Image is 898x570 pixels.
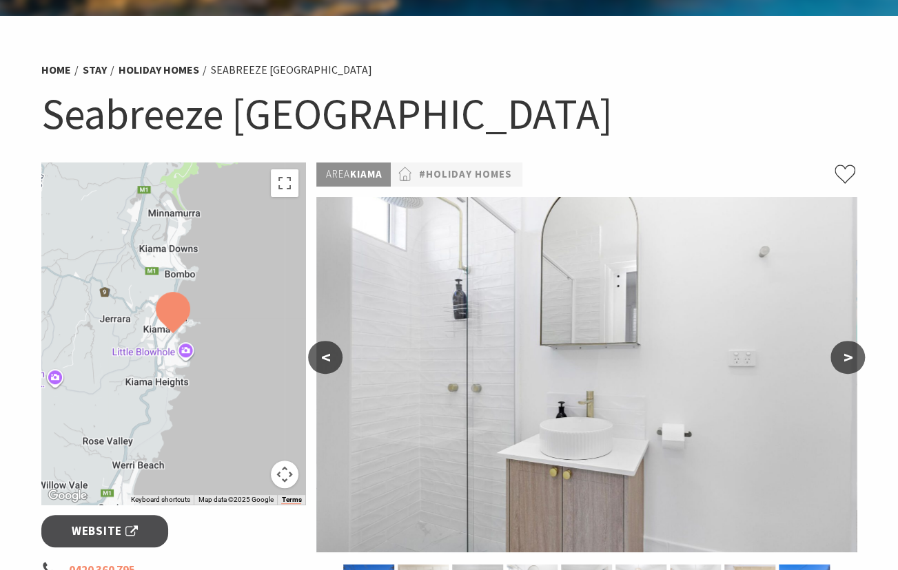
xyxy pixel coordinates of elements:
p: Kiama [316,162,391,187]
a: Website [41,515,169,547]
a: Open this area in Google Maps (opens a new window) [45,487,90,505]
span: Map data ©2025 Google [198,496,273,503]
li: Seabreeze [GEOGRAPHIC_DATA] [211,61,372,79]
a: Holiday Homes [119,63,199,77]
img: Google [45,487,90,505]
h1: Seabreeze [GEOGRAPHIC_DATA] [41,86,857,142]
a: #Holiday Homes [418,166,511,183]
span: Website [72,522,138,540]
span: Area [325,167,349,180]
button: > [830,341,865,374]
button: < [308,341,343,374]
button: Map camera controls [271,461,298,488]
button: Keyboard shortcuts [130,495,190,505]
a: Home [41,63,71,77]
button: Toggle fullscreen view [271,169,298,197]
a: Terms (opens in new tab) [281,496,301,504]
a: Stay [83,63,107,77]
